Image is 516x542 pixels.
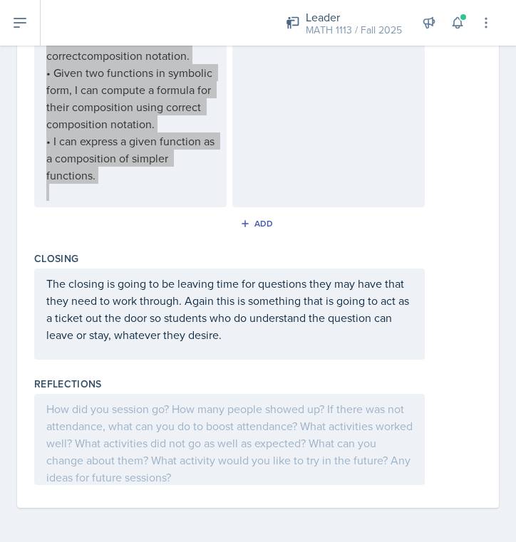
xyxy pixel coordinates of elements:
p: • I can express a given function as a composition of simpler functions. [46,132,215,184]
div: Leader [306,9,402,26]
p: The closing is going to be leaving time for questions they may have that they need to work throug... [46,275,413,343]
p: • Given two functions in symbolic form, I can compute a formula for their composition using corre... [46,64,215,132]
button: Add [235,213,282,234]
div: MATH 1113 / Fall 2025 [306,23,402,38]
label: Reflections [34,377,102,391]
div: Add [243,218,274,229]
label: Closing [34,251,78,266]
